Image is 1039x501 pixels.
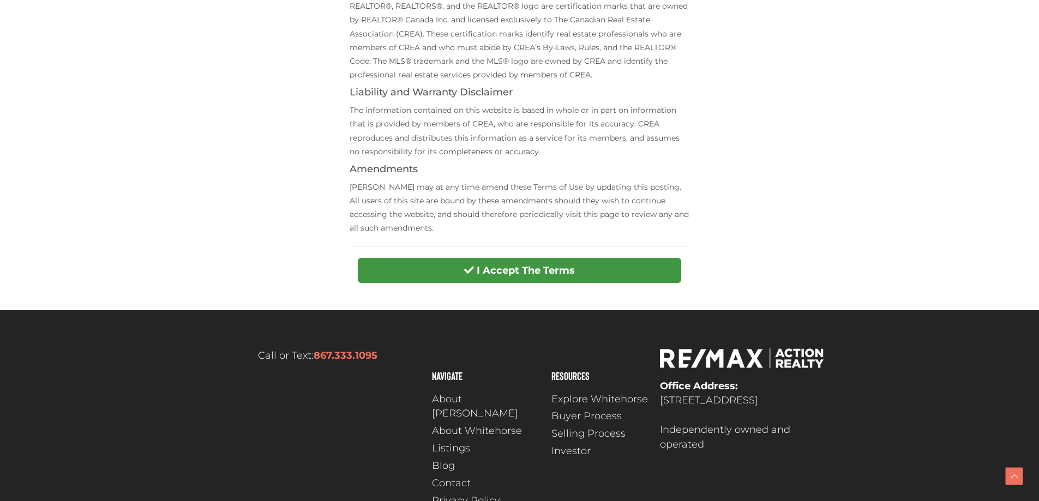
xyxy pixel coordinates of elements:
span: About Whitehorse [432,424,522,438]
a: Explore Whitehorse [551,392,649,407]
p: Call or Text: [214,348,422,363]
a: Investor [551,444,649,458]
strong: Office Address: [660,380,738,392]
a: Selling Process [551,426,649,441]
a: 867.333.1095 [314,349,377,361]
a: Contact [432,476,540,491]
a: About [PERSON_NAME] [432,392,540,421]
span: Blog [432,458,455,473]
button: I Accept The Terms [358,258,681,283]
p: [PERSON_NAME] may at any time amend these Terms of Use by updating this posting. All users of thi... [350,180,689,236]
span: Selling Process [551,426,626,441]
h4: Liability and Warranty Disclaimer [350,87,689,98]
span: Listings [432,441,470,456]
span: Contact [432,476,471,491]
h4: Navigate [432,370,540,381]
a: Buyer Process [551,409,649,424]
strong: I Accept The Terms [477,264,575,276]
a: Blog [432,458,540,473]
h4: Amendments [350,164,689,175]
a: Listings [432,441,540,456]
span: Buyer Process [551,409,622,424]
a: About Whitehorse [432,424,540,438]
span: Investor [551,444,591,458]
p: [STREET_ADDRESS] Independently owned and operated [660,379,825,452]
p: The information contained on this website is based in whole or in part on information that is pro... [350,104,689,159]
h4: Resources [551,370,649,381]
span: Explore Whitehorse [551,392,648,407]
